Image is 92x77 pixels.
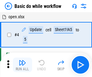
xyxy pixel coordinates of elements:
div: 5 [23,36,27,43]
div: cell [46,28,51,32]
img: Support [72,4,77,9]
div: Update [29,26,43,33]
div: Run All [16,67,29,71]
button: Skip [51,58,71,72]
div: Basic do while workflow [14,3,61,9]
div: Skip [57,67,65,71]
img: Main button [75,60,85,70]
img: Back [5,2,12,10]
span: open.xlsx [8,14,24,19]
div: to [76,28,79,32]
span: # 4 [14,32,19,37]
img: Run All [19,59,26,66]
button: Run All [13,58,32,72]
div: Sheet1!A5 [54,26,73,33]
img: Settings menu [80,2,87,10]
img: Skip [57,59,65,66]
